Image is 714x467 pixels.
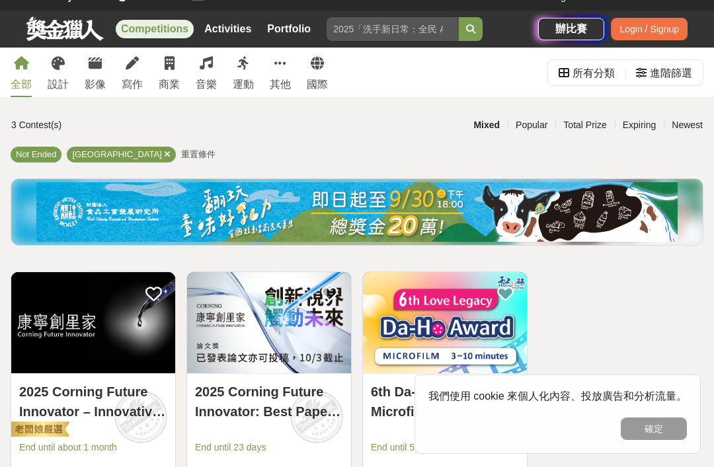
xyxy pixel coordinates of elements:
a: 其他 [270,48,291,97]
span: [GEOGRAPHIC_DATA] [72,149,161,159]
span: Not Ended [16,149,56,159]
a: 2025 Corning Future Innovator – Innovative Application Competition [19,382,167,421]
a: 影像 [85,48,106,97]
div: Login / Signup [611,18,688,40]
div: Total Prize [555,114,614,137]
a: 6th Da-Ho Award Microfilm – International Category [371,382,519,421]
a: 音樂 [196,48,217,97]
span: 重置條件 [181,149,216,159]
div: 3 Contest(s) [11,114,241,137]
div: Mixed [465,114,508,137]
a: 設計 [48,48,69,97]
a: Competitions [116,20,194,38]
a: 全部 [11,48,32,97]
div: 商業 [159,77,180,92]
a: Cover Image [187,272,351,374]
a: Cover Image [11,272,175,374]
a: 辦比賽 [538,18,604,40]
img: 老闆娘嚴選 [9,421,69,439]
img: Cover Image [187,272,351,373]
div: Expiring [615,114,664,137]
div: 進階篩選 [650,60,692,87]
img: ea6d37ea-8c75-4c97-b408-685919e50f13.jpg [36,182,678,242]
a: 寫作 [122,48,143,97]
img: Cover Image [363,272,527,373]
a: Cover Image [363,272,527,374]
a: 運動 [233,48,254,97]
div: 影像 [85,77,106,92]
a: Portfolio [262,20,316,38]
a: Activities [199,20,257,38]
div: 全部 [11,77,32,92]
button: 確定 [621,417,687,440]
a: 商業 [159,48,180,97]
span: 我們使用 cookie 來個人化內容、投放廣告和分析流量。 [428,390,687,402]
a: 2025 Corning Future Innovator: Best Paper Award [195,382,343,421]
div: 運動 [233,77,254,92]
input: 2025「洗手新日常：全民 ALL IN」洗手歌全台徵選 [327,17,459,41]
span: End until about 1 month [19,441,167,454]
div: 國際 [307,77,328,92]
div: Newest [664,114,711,137]
div: 其他 [270,77,291,92]
span: End until 23 days [195,441,343,454]
div: 設計 [48,77,69,92]
div: Popular [508,114,555,137]
img: Cover Image [11,272,175,373]
div: 所有分類 [573,60,615,87]
div: 音樂 [196,77,217,92]
a: 國際 [307,48,328,97]
span: End until 5 months [371,441,519,454]
div: 寫作 [122,77,143,92]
